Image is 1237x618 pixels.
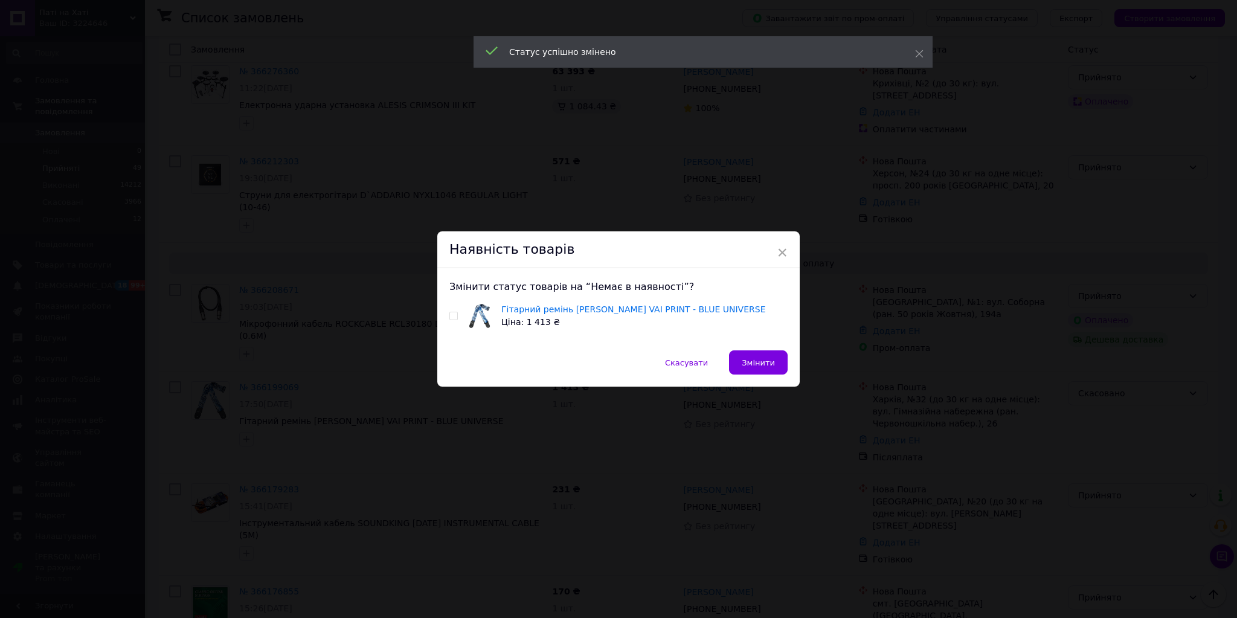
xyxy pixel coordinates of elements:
div: Наявність товарів [437,231,800,268]
button: Скасувати [652,350,721,375]
span: Скасувати [665,358,708,367]
div: Ціна: 1 413 ₴ [501,316,766,329]
button: Змінити [729,350,788,375]
div: Статус успішно змінено [509,46,885,58]
span: × [777,242,788,263]
span: Змінити [742,358,775,367]
a: Гітарний ремінь [PERSON_NAME] VAI PRINT - BLUE UNIVERSE [501,304,766,314]
div: Змінити статус товарів на “Немає в наявності”? [449,280,788,294]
